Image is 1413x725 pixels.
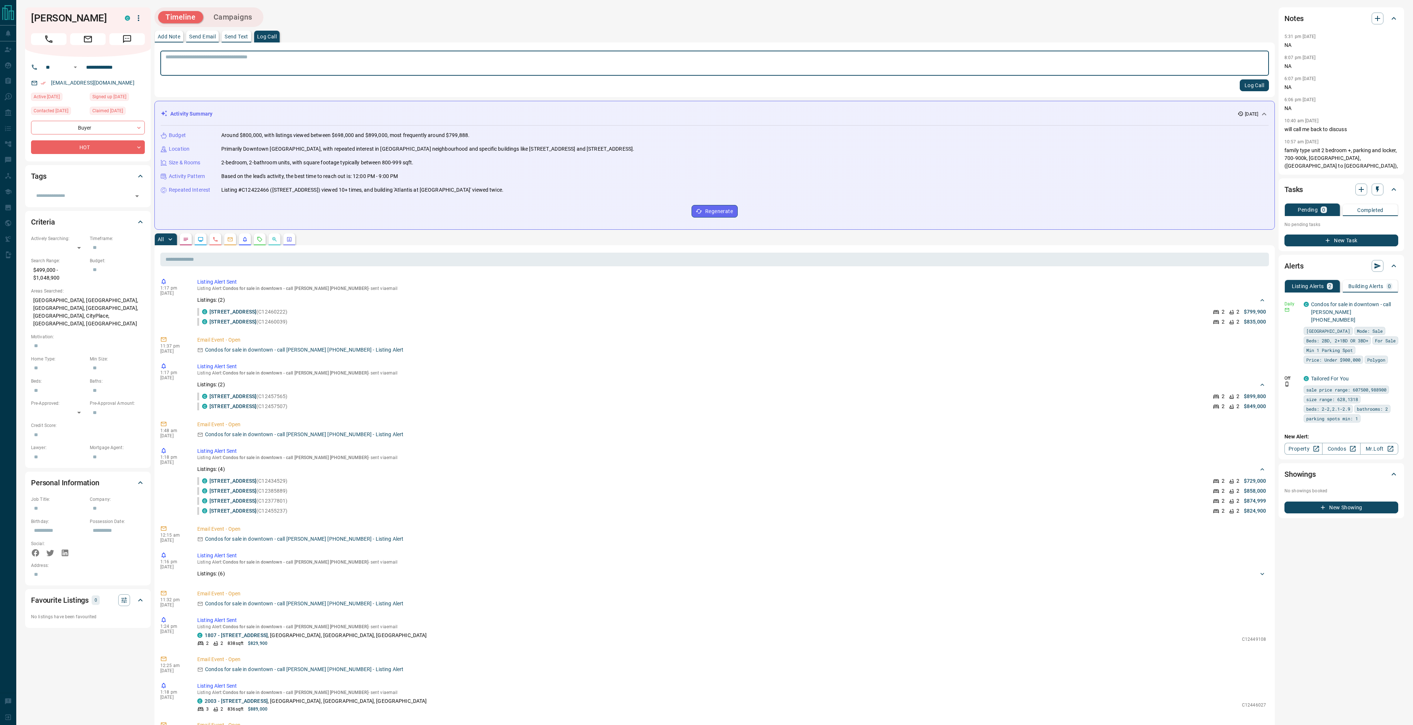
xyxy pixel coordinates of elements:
p: 2 [1222,403,1225,410]
span: size range: 628,1318 [1306,396,1358,403]
span: sale price range: 607500,988900 [1306,386,1386,393]
span: beds: 2-2,2.1-2.9 [1306,405,1350,413]
a: [STREET_ADDRESS] [209,478,256,484]
div: HOT [31,140,145,154]
span: Min 1 Parking Spot [1306,346,1353,354]
p: 2 [1328,284,1331,289]
p: No pending tasks [1284,219,1398,230]
button: Regenerate [692,205,738,218]
p: Pending [1298,207,1318,212]
svg: Email [1284,307,1290,312]
div: Listings: (2) [197,378,1266,391]
a: [STREET_ADDRESS] [209,393,256,399]
p: NA [1284,83,1398,91]
span: Claimed [DATE] [92,107,123,114]
p: Send Text [225,34,248,39]
p: 2 [1236,477,1239,485]
div: Wed Sep 17 2025 [90,107,145,117]
span: Condos for sale in downtown - call [PERSON_NAME] [PHONE_NUMBER] [223,286,368,291]
p: 11:37 pm [160,343,186,349]
div: condos.ca [197,633,202,638]
div: Favourite Listings0 [31,591,145,609]
div: Tags [31,167,145,185]
p: [DATE] [160,349,186,354]
svg: Agent Actions [286,236,292,242]
p: 1:18 pm [160,690,186,695]
h2: Alerts [1284,260,1304,272]
p: 6:06 pm [DATE] [1284,97,1316,102]
p: [GEOGRAPHIC_DATA], [GEOGRAPHIC_DATA], [GEOGRAPHIC_DATA], [GEOGRAPHIC_DATA], [GEOGRAPHIC_DATA], Ci... [31,294,145,330]
p: Mortgage Agent: [90,444,145,451]
p: [DATE] [160,291,186,296]
svg: Notes [183,236,189,242]
h2: Showings [1284,468,1316,480]
p: Beds: [31,378,86,384]
p: Budget [169,131,186,139]
p: 2 [1236,403,1239,410]
p: Listing Alert : - sent via email [197,624,1266,629]
p: (C12457565) [209,393,288,400]
p: $829,900 [248,640,267,647]
div: Thu Oct 02 2025 [31,93,86,103]
p: will call me back to discuss [1284,126,1398,133]
p: Search Range: [31,257,86,264]
p: Social: [31,540,86,547]
p: Repeated Interest [169,186,210,194]
p: Condos for sale in downtown - call [PERSON_NAME] [PHONE_NUMBER] - Listing Alert [205,431,403,438]
div: Criteria [31,213,145,231]
p: 2 [1222,487,1225,495]
span: Condos for sale in downtown - call [PERSON_NAME] [PHONE_NUMBER] [223,370,368,376]
span: Polygon [1367,356,1385,363]
p: $835,000 [1244,318,1266,326]
p: Birthday: [31,518,86,525]
p: Condos for sale in downtown - call [PERSON_NAME] [PHONE_NUMBER] - Listing Alert [205,600,403,608]
p: Based on the lead's activity, the best time to reach out is: 12:00 PM - 9:00 PM [221,172,398,180]
a: [STREET_ADDRESS] [209,498,256,504]
div: condos.ca [125,16,130,21]
h2: Favourite Listings [31,594,89,606]
p: (C12385889) [209,487,288,495]
span: Email [70,33,106,45]
a: Property [1284,443,1322,455]
p: 0 [94,596,98,604]
p: (C12434529) [209,477,288,485]
span: For Sale [1375,337,1396,344]
p: 12:15 am [160,533,186,538]
p: Lawyer: [31,444,86,451]
p: Completed [1357,208,1383,213]
a: [STREET_ADDRESS] [209,309,256,315]
p: $499,000 - $1,048,900 [31,264,86,284]
button: Open [132,191,142,201]
div: condos.ca [202,508,207,513]
p: 2 [1222,507,1225,515]
p: 836 sqft [228,706,243,712]
p: 2 [1222,308,1225,316]
p: 0 [1388,284,1391,289]
h2: Notes [1284,13,1304,24]
a: [STREET_ADDRESS] [209,488,256,494]
p: 6:07 pm [DATE] [1284,76,1316,81]
svg: Calls [212,236,218,242]
p: Min Size: [90,356,145,362]
svg: Email Verified [41,81,46,86]
div: condos.ca [202,394,207,399]
p: Listing Alert : - sent via email [197,455,1266,460]
p: [DATE] [160,538,186,543]
p: Building Alerts [1348,284,1383,289]
div: Listings: (6) [197,567,1266,581]
p: Motivation: [31,334,145,340]
p: $849,000 [1244,403,1266,410]
a: [STREET_ADDRESS] [209,403,256,409]
a: Condos for sale in downtown - call [PERSON_NAME] [PHONE_NUMBER] [1311,301,1391,323]
a: 1807 - [STREET_ADDRESS] [205,632,268,638]
p: family type unit 2 bedroom +, parking and locker, 700-900k, [GEOGRAPHIC_DATA], ([GEOGRAPHIC_DATA]... [1284,147,1398,170]
p: Add Note [158,34,180,39]
span: Condos for sale in downtown - call [PERSON_NAME] [PHONE_NUMBER] [223,455,368,460]
p: 5:31 pm [DATE] [1284,34,1316,39]
p: Listings: ( 2 ) [197,296,225,304]
p: $858,000 [1244,487,1266,495]
p: Around $800,000, with listings viewed between $698,000 and $899,000, most frequently around $799,... [221,131,470,139]
p: All [158,237,164,242]
p: , [GEOGRAPHIC_DATA], [GEOGRAPHIC_DATA], [GEOGRAPHIC_DATA] [205,632,427,639]
p: 2 [206,640,209,647]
